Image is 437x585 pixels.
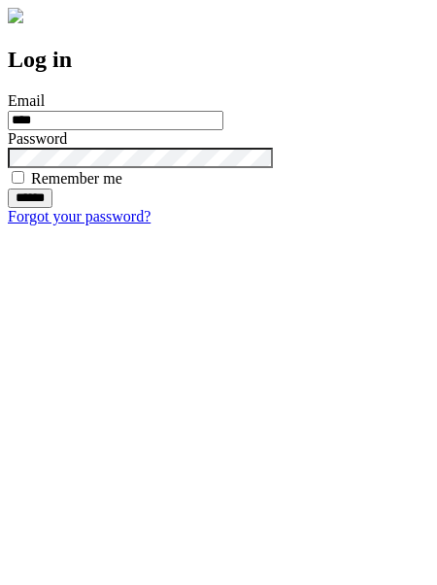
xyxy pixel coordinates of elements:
label: Email [8,92,45,109]
label: Password [8,130,67,147]
a: Forgot your password? [8,208,151,224]
label: Remember me [31,170,122,187]
h2: Log in [8,47,429,73]
img: logo-4e3dc11c47720685a147b03b5a06dd966a58ff35d612b21f08c02c0306f2b779.png [8,8,23,23]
